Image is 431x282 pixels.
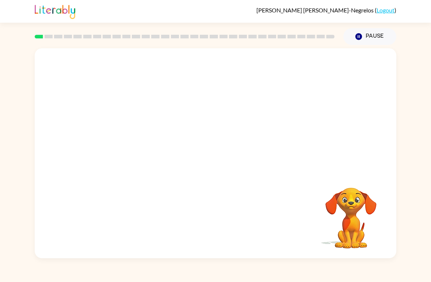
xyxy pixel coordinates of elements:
[256,7,375,14] span: [PERSON_NAME] [PERSON_NAME]-Negrelos
[35,3,75,19] img: Literably
[343,28,396,45] button: Pause
[314,176,388,249] video: Your browser must support playing .mp4 files to use Literably. Please try using another browser.
[377,7,394,14] a: Logout
[256,7,396,14] div: ( )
